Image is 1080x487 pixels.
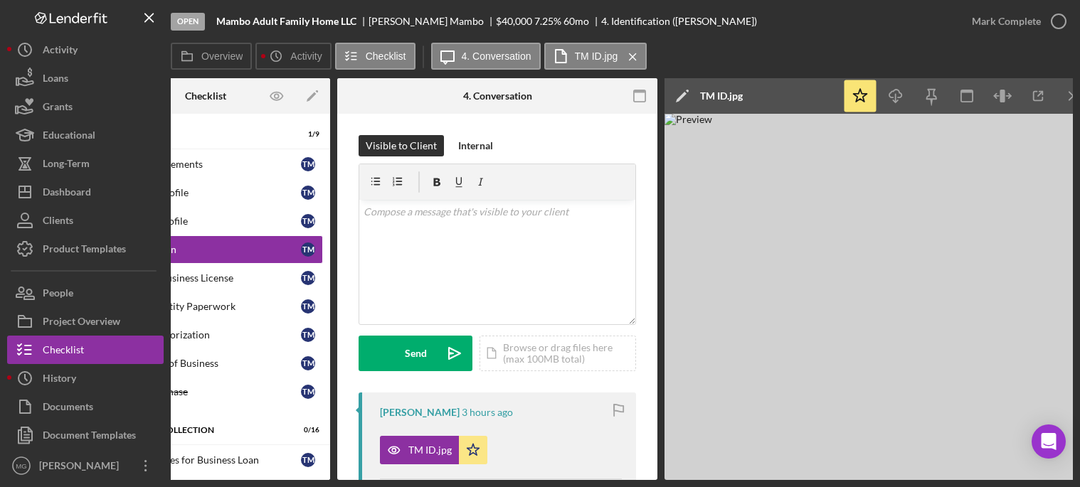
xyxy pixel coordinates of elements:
text: MG [16,462,26,470]
div: Clients [43,206,73,238]
div: Educational [43,121,95,153]
div: Documents [43,392,93,424]
div: Identification [117,244,301,255]
button: People [7,279,164,307]
div: [PERSON_NAME] [380,407,460,418]
div: [PERSON_NAME] Mambo [369,16,496,27]
div: 7.25 % [534,16,561,27]
div: T M [301,214,315,228]
button: Documents [7,392,164,421]
button: MG[PERSON_NAME] [7,451,164,480]
div: Personal Profile [117,187,301,198]
button: History [7,364,164,392]
div: Dashboard [43,178,91,210]
button: TM ID.jpg [544,43,647,70]
div: People [43,279,73,311]
div: Loan Requirements [117,159,301,170]
div: T M [301,356,315,370]
button: Mark Complete [958,7,1073,36]
div: Open [171,13,205,31]
button: Grants [7,92,164,121]
div: Eligibility [110,130,284,139]
button: Loans [7,64,164,92]
button: Educational [7,121,164,149]
time: 2025-10-09 18:22 [462,407,513,418]
a: Business Entity PaperworkTM [88,292,323,321]
button: Long-Term [7,149,164,178]
button: Activity [255,43,331,70]
div: Project Overview [43,307,120,339]
div: Product Templates [43,235,126,267]
div: Intended Uses for Business Loan [117,454,301,466]
div: T M [301,186,315,200]
button: Checklist [7,336,164,364]
label: Checklist [366,50,406,62]
a: Personal ProfileTM [88,178,323,207]
label: Activity [290,50,322,62]
div: WA State Business License [117,272,301,284]
a: Eligibility PhaseTM [88,378,323,406]
div: Send [405,336,427,371]
button: Dashboard [7,178,164,206]
div: 4. Conversation [463,90,532,102]
div: History [43,364,76,396]
div: 60 mo [563,16,589,27]
div: T M [301,453,315,467]
div: Activity [43,36,78,68]
a: Intended Uses for Business LoanTM [88,446,323,474]
button: Visible to Client [359,135,444,156]
div: Grants [43,92,73,124]
button: Product Templates [7,235,164,263]
div: T M [301,328,315,342]
div: 4. Identification ([PERSON_NAME]) [601,16,757,27]
div: Business Entity Paperwork [117,301,301,312]
div: Document Templates [43,421,136,453]
b: Mambo Adult Family Home LLC [216,16,356,27]
div: T M [301,271,315,285]
button: Overview [171,43,252,70]
div: T M [301,242,315,257]
a: Loan RequirementsTM [88,150,323,178]
label: 4. Conversation [462,50,531,62]
div: Eligibility Phase [117,386,301,397]
div: Visible to Client [366,135,437,156]
div: 0 / 16 [294,426,319,434]
button: 4. Conversation [431,43,541,70]
label: Overview [201,50,243,62]
div: Ownership of Business [117,358,301,369]
div: Document Collection [110,426,284,434]
button: Project Overview [7,307,164,336]
div: 1 / 9 [294,130,319,139]
div: Credit Authorization [117,329,301,341]
div: T M [301,385,315,399]
button: Checklist [335,43,415,70]
div: [PERSON_NAME] [36,451,128,483]
button: Activity [7,36,164,64]
div: Checklist [185,90,226,102]
button: Internal [451,135,500,156]
a: Document Templates [7,421,164,449]
a: IdentificationTM [88,235,323,264]
button: Send [359,336,472,371]
button: TM ID.jpg [380,436,487,464]
div: TM ID.jpg [408,444,452,456]
div: Open Intercom Messenger [1032,424,1066,459]
a: WA State Business LicenseTM [88,264,323,292]
div: Checklist [43,336,84,368]
a: Clients [7,206,164,235]
div: Long-Term [43,149,90,181]
a: Credit AuthorizationTM [88,321,323,349]
div: Business Profile [117,215,301,227]
a: Business ProfileTM [88,207,323,235]
div: Loans [43,64,68,96]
